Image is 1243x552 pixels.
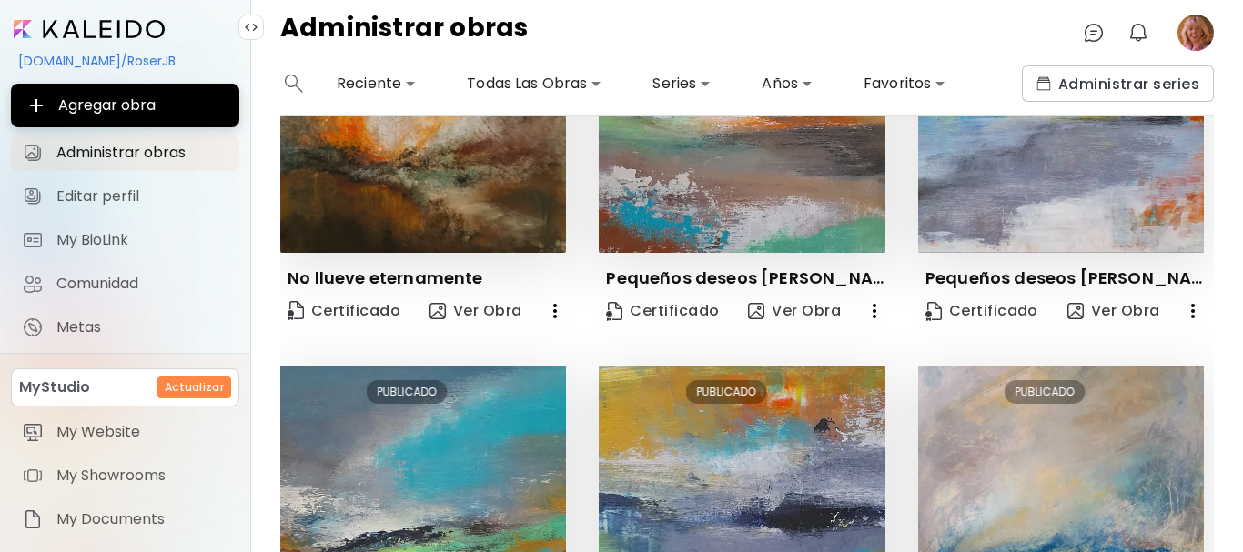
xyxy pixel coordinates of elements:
[606,302,622,321] img: Certificate
[11,45,239,76] div: [DOMAIN_NAME]/RoserJB
[11,84,239,127] button: Agregar obra
[925,267,1204,289] p: Pequeños deseos [PERSON_NAME] I
[288,267,483,289] p: No llueve eternamente
[22,465,44,487] img: item
[329,69,423,98] div: Reciente
[741,293,848,329] button: view-artVer Obra
[280,15,529,51] h4: Administrar obras
[1036,75,1199,94] span: Administrar series
[599,293,726,329] a: CertificateCertificado
[288,301,304,320] img: Certificate
[11,457,239,494] a: itemMy Showrooms
[285,75,303,93] img: search
[918,293,1046,329] a: CertificateCertificado
[1127,22,1149,44] img: bellIcon
[244,20,258,35] img: collapse
[685,380,766,404] div: PUBLICADO
[56,144,228,162] span: Administrar obras
[422,293,530,329] button: view-artVer Obra
[56,231,228,249] span: My BioLink
[1067,301,1160,321] span: Ver Obra
[1036,76,1051,91] img: collections
[11,135,239,171] a: Administrar obras iconAdministrar obras
[25,95,225,116] span: Agregar obra
[56,510,228,528] span: My Documents
[1123,17,1154,48] button: bellIcon
[11,309,239,346] a: completeMetas iconMetas
[748,301,841,321] span: Ver Obra
[165,379,224,396] h6: Actualizar
[11,178,239,215] a: Editar perfil iconEditar perfil
[856,69,953,98] div: Favoritos
[1022,65,1214,102] button: collectionsAdministrar series
[56,467,228,485] span: My Showrooms
[429,300,522,322] span: Ver Obra
[11,222,239,258] a: completeMy BioLink iconMy BioLink
[11,266,239,302] a: Comunidad iconComunidad
[22,229,44,251] img: My BioLink icon
[1083,22,1105,44] img: chatIcon
[288,299,400,324] span: Certificado
[56,423,228,441] span: My Website
[1067,303,1084,319] img: view-art
[56,318,228,336] span: Metas
[1005,380,1086,404] div: PUBLICADO
[22,142,44,164] img: Administrar obras icon
[606,267,884,289] p: Pequeños deseos [PERSON_NAME] III
[22,508,44,530] img: item
[280,65,308,102] button: search
[606,301,719,321] span: Certificado
[56,275,228,293] span: Comunidad
[645,69,718,98] div: Series
[22,421,44,443] img: item
[367,380,448,404] div: PUBLICADO
[22,273,44,295] img: Comunidad icon
[1060,293,1167,329] button: view-artVer Obra
[11,501,239,537] a: itemMy Documents
[22,316,44,338] img: Metas icon
[460,69,609,98] div: Todas Las Obras
[280,293,408,329] a: CertificateCertificado
[22,186,44,207] img: Editar perfil icon
[19,376,90,398] p: MyStudio
[754,69,820,98] div: Años
[11,414,239,450] a: itemMy Website
[748,303,764,319] img: view-art
[925,302,942,321] img: Certificate
[429,303,446,319] img: view-art
[925,301,1038,321] span: Certificado
[56,187,228,206] span: Editar perfil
